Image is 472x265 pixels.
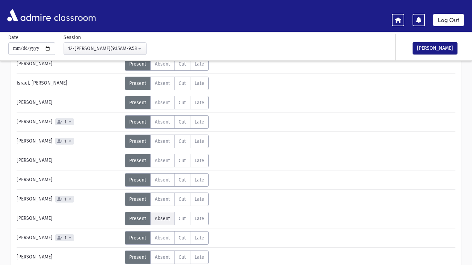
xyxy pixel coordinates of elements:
[179,80,186,86] span: Cut
[179,119,186,125] span: Cut
[179,138,186,144] span: Cut
[13,154,125,167] div: [PERSON_NAME]
[179,100,186,106] span: Cut
[13,173,125,187] div: [PERSON_NAME]
[13,251,125,264] div: [PERSON_NAME]
[125,231,209,245] div: AttTypes
[68,45,136,52] div: 12-[PERSON_NAME](9:15AM-9:58AM)
[195,216,204,222] span: Late
[195,177,204,183] span: Late
[6,7,53,23] img: AdmirePro
[155,119,170,125] span: Absent
[125,212,209,225] div: AttTypes
[13,77,125,90] div: Israel, [PERSON_NAME]
[129,100,146,106] span: Present
[125,77,209,90] div: AttTypes
[179,158,186,164] span: Cut
[53,6,96,24] span: classroom
[433,14,464,26] a: Log Out
[64,34,81,41] label: Session
[195,235,204,241] span: Late
[129,138,146,144] span: Present
[179,196,186,202] span: Cut
[129,235,146,241] span: Present
[413,42,457,55] button: [PERSON_NAME]
[155,100,170,106] span: Absent
[155,216,170,222] span: Absent
[179,216,186,222] span: Cut
[64,42,147,55] button: 12-H-שמואל א(9:15AM-9:58AM)
[125,115,209,129] div: AttTypes
[129,177,146,183] span: Present
[179,61,186,67] span: Cut
[125,96,209,109] div: AttTypes
[195,158,204,164] span: Late
[125,173,209,187] div: AttTypes
[195,119,204,125] span: Late
[13,57,125,71] div: [PERSON_NAME]
[155,196,170,202] span: Absent
[125,154,209,167] div: AttTypes
[63,120,68,124] span: 1
[63,197,68,202] span: 1
[129,216,146,222] span: Present
[129,80,146,86] span: Present
[179,177,186,183] span: Cut
[13,115,125,129] div: [PERSON_NAME]
[195,138,204,144] span: Late
[179,235,186,241] span: Cut
[13,96,125,109] div: [PERSON_NAME]
[155,61,170,67] span: Absent
[129,158,146,164] span: Present
[8,34,19,41] label: Date
[129,119,146,125] span: Present
[155,177,170,183] span: Absent
[63,139,68,144] span: 1
[125,135,209,148] div: AttTypes
[155,158,170,164] span: Absent
[13,212,125,225] div: [PERSON_NAME]
[195,61,204,67] span: Late
[195,100,204,106] span: Late
[195,80,204,86] span: Late
[129,254,146,260] span: Present
[155,80,170,86] span: Absent
[13,193,125,206] div: [PERSON_NAME]
[13,135,125,148] div: [PERSON_NAME]
[195,196,204,202] span: Late
[125,57,209,71] div: AttTypes
[155,138,170,144] span: Absent
[63,236,68,240] span: 1
[13,231,125,245] div: [PERSON_NAME]
[129,61,146,67] span: Present
[179,254,186,260] span: Cut
[125,193,209,206] div: AttTypes
[129,196,146,202] span: Present
[155,235,170,241] span: Absent
[125,251,209,264] div: AttTypes
[155,254,170,260] span: Absent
